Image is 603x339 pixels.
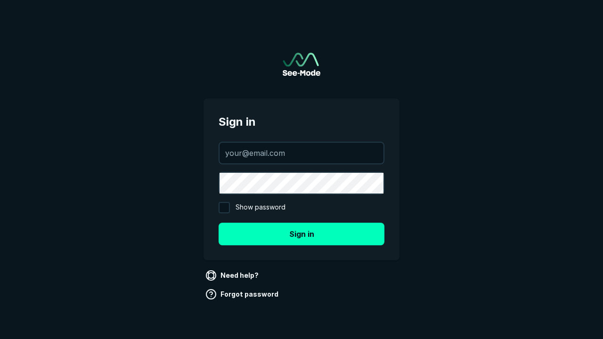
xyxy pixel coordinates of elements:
[219,223,384,245] button: Sign in
[283,53,320,76] img: See-Mode Logo
[219,113,384,130] span: Sign in
[204,287,282,302] a: Forgot password
[204,268,262,283] a: Need help?
[236,202,285,213] span: Show password
[220,143,383,163] input: your@email.com
[283,53,320,76] a: Go to sign in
